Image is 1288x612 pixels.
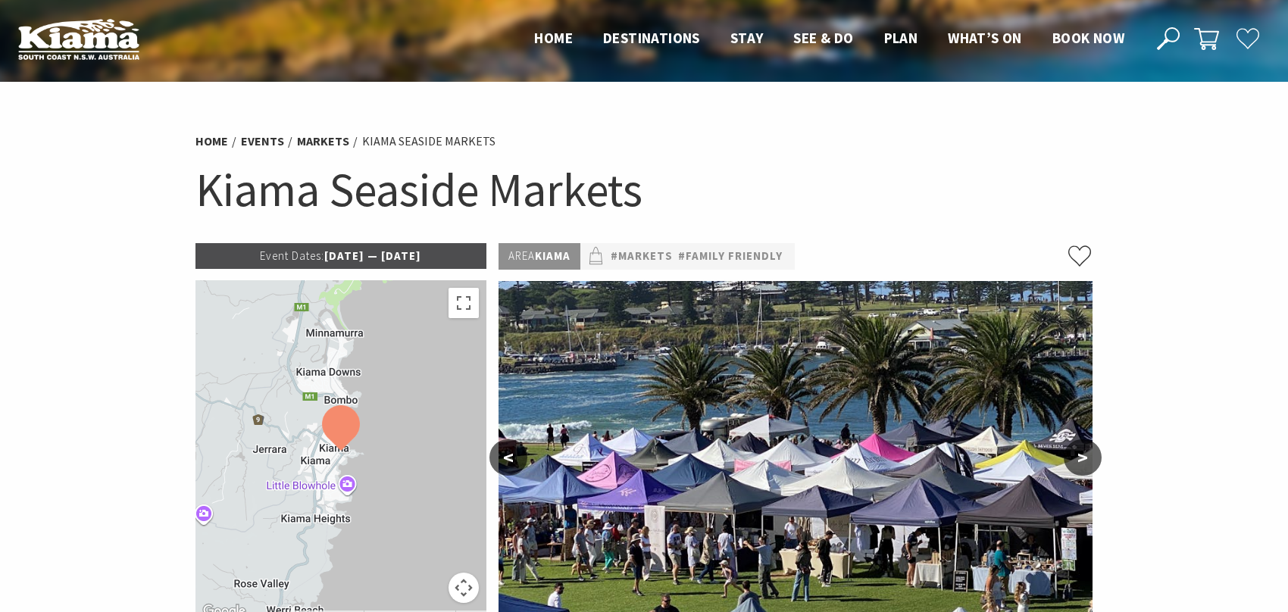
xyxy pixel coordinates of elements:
button: > [1064,439,1102,476]
button: Map camera controls [449,573,479,603]
span: What’s On [948,29,1022,47]
h1: Kiama Seaside Markets [195,159,1093,220]
nav: Main Menu [519,27,1140,52]
li: Kiama Seaside Markets [362,132,496,151]
a: #Family Friendly [678,247,783,266]
span: Plan [884,29,918,47]
span: See & Do [793,29,853,47]
span: Event Dates: [260,248,324,263]
button: Toggle fullscreen view [449,288,479,318]
p: Kiama [499,243,580,270]
p: [DATE] — [DATE] [195,243,486,269]
span: Destinations [603,29,700,47]
span: Home [534,29,573,47]
span: Book now [1052,29,1124,47]
a: Home [195,133,228,149]
a: #Markets [611,247,673,266]
img: Kiama Logo [18,18,139,60]
button: < [489,439,527,476]
span: Area [508,248,535,263]
a: Events [241,133,284,149]
a: Markets [297,133,349,149]
span: Stay [730,29,764,47]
